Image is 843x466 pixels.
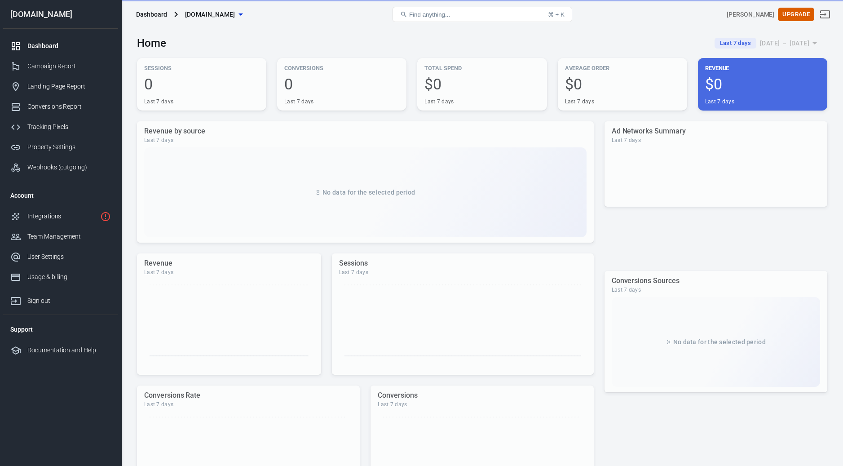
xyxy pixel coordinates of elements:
[3,226,118,247] a: Team Management
[3,185,118,206] li: Account
[27,122,111,132] div: Tracking Pixels
[27,346,111,355] div: Documentation and Help
[3,157,118,178] a: Webhooks (outgoing)
[181,6,246,23] button: [DOMAIN_NAME]
[548,11,565,18] div: ⌘ + K
[3,117,118,137] a: Tracking Pixels
[3,287,118,311] a: Sign out
[27,41,111,51] div: Dashboard
[3,319,118,340] li: Support
[27,212,97,221] div: Integrations
[3,247,118,267] a: User Settings
[136,10,167,19] div: Dashboard
[3,76,118,97] a: Landing Page Report
[137,37,166,49] h3: Home
[27,62,111,71] div: Campaign Report
[814,4,836,25] a: Sign out
[3,137,118,157] a: Property Settings
[409,11,450,18] span: Find anything...
[3,267,118,287] a: Usage & billing
[393,7,572,22] button: Find anything...⌘ + K
[27,296,111,306] div: Sign out
[727,10,774,19] div: Account id: T08HiIaQ
[3,97,118,117] a: Conversions Report
[3,36,118,56] a: Dashboard
[27,82,111,91] div: Landing Page Report
[27,252,111,262] div: User Settings
[778,8,814,22] button: Upgrade
[3,10,118,18] div: [DOMAIN_NAME]
[27,142,111,152] div: Property Settings
[27,272,111,282] div: Usage & billing
[100,211,111,222] svg: 1 networks not verified yet
[27,232,111,241] div: Team Management
[3,56,118,76] a: Campaign Report
[3,206,118,226] a: Integrations
[27,102,111,111] div: Conversions Report
[185,9,235,20] span: bloomcooking.com
[27,163,111,172] div: Webhooks (outgoing)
